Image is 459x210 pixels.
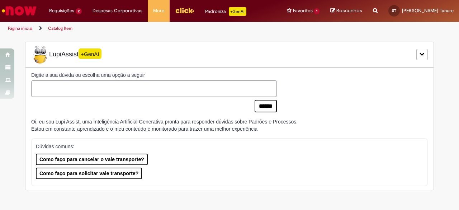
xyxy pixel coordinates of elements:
span: Despesas Corporativas [93,7,142,14]
span: More [153,7,164,14]
ul: Trilhas de página [5,22,301,35]
span: 1 [314,8,320,14]
span: ST [392,8,396,13]
img: ServiceNow [1,4,38,18]
button: Como faço para cancelar o vale transporte? [36,154,148,165]
button: Como faço para solicitar vale transporte? [36,168,142,179]
img: Lupi [31,46,49,64]
span: Requisições [49,7,74,14]
span: Rascunhos [336,7,362,14]
a: Página inicial [8,25,33,31]
span: LupiAssist [31,46,101,64]
span: 2 [76,8,82,14]
img: click_logo_yellow_360x200.png [175,5,194,16]
a: Rascunhos [330,8,362,14]
span: Favoritos [293,7,313,14]
p: +GenAi [229,7,246,16]
a: Catalog Item [48,25,72,31]
span: [PERSON_NAME] Tanure [402,8,454,14]
div: LupiLupiAssist+GenAI [25,42,434,67]
label: Digite a sua dúvida ou escolha uma opção a seguir [31,71,277,79]
span: +GenAI [79,48,101,59]
div: Oi, eu sou Lupi Assist, uma Inteligência Artificial Generativa pronta para responder dúvidas sobr... [31,118,298,132]
div: Padroniza [205,7,246,16]
p: Dúvidas comuns: [36,143,418,150]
